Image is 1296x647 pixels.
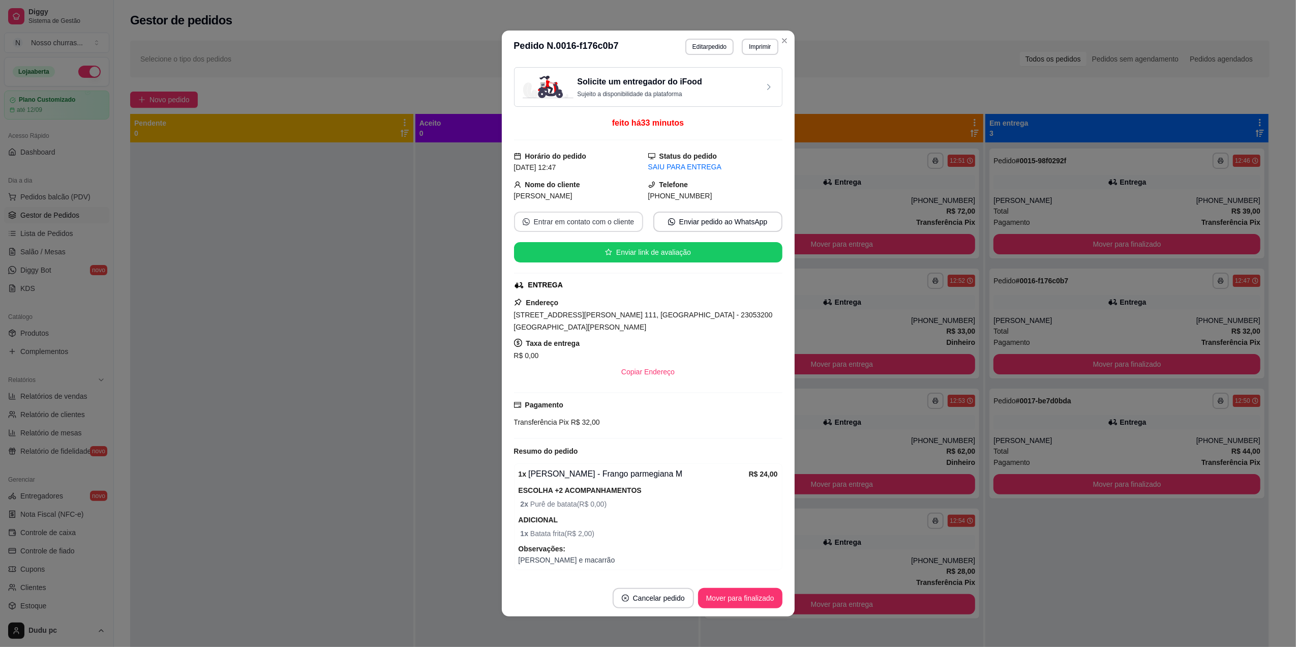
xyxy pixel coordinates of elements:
span: whats-app [668,218,675,225]
span: R$ 32,00 [569,418,600,426]
strong: 1 x [521,530,530,538]
strong: Nome do cliente [525,181,580,189]
strong: 1 x [519,470,527,478]
span: calendar [514,153,521,160]
strong: Horário do pedido [525,152,587,160]
div: [PERSON_NAME] - Frango parmegiana M [519,468,749,480]
p: Sujeito a disponibilidade da plataforma [578,90,702,98]
span: [DATE] 12:47 [514,163,556,171]
button: Mover para finalizado [698,588,782,608]
strong: ESCOLHA +2 ACOMPANHAMENTOS [519,486,642,494]
span: pushpin [514,298,522,306]
span: Transferência Pix [514,418,569,426]
h3: Pedido N. 0016-f176c0b7 [514,39,619,55]
button: Editarpedido [685,39,734,55]
button: whats-appEntrar em contato com o cliente [514,212,643,232]
span: [STREET_ADDRESS][PERSON_NAME] 111, [GEOGRAPHIC_DATA] - 23053200 [GEOGRAPHIC_DATA][PERSON_NAME] [514,311,773,331]
span: close-circle [622,595,629,602]
button: close-circleCancelar pedido [613,588,694,608]
strong: 2 x [521,500,530,508]
img: delivery-image [523,76,574,98]
strong: Resumo do pedido [514,447,578,455]
button: Imprimir [742,39,778,55]
strong: Status do pedido [659,152,717,160]
h3: Solicite um entregador do iFood [578,76,702,88]
strong: Observações: [519,545,566,553]
strong: Telefone [659,181,688,189]
button: Close [776,33,793,49]
div: ENTREGA [528,280,563,290]
span: [PERSON_NAME] [514,192,572,200]
div: SAIU PARA ENTREGA [648,162,782,172]
span: [PERSON_NAME] e macarrão [519,554,778,566]
span: feito há 33 minutos [612,119,684,127]
button: Copiar Endereço [613,362,683,382]
span: dollar [514,339,522,347]
span: phone [648,181,655,188]
span: Batata frita ( R$ 2,00 ) [521,528,778,539]
span: user [514,181,521,188]
strong: Pagamento [525,401,563,409]
span: credit-card [514,401,521,408]
button: starEnviar link de avaliação [514,242,782,262]
strong: ADICIONAL [519,516,558,524]
span: R$ 0,00 [514,351,539,360]
button: whats-appEnviar pedido ao WhatsApp [653,212,782,232]
span: [PHONE_NUMBER] [648,192,712,200]
span: Purê de batata ( R$ 0,00 ) [521,498,778,510]
strong: R$ 24,00 [749,470,778,478]
span: star [605,249,612,256]
span: whats-app [523,218,530,225]
strong: Endereço [526,299,559,307]
strong: Taxa de entrega [526,339,580,347]
span: desktop [648,153,655,160]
